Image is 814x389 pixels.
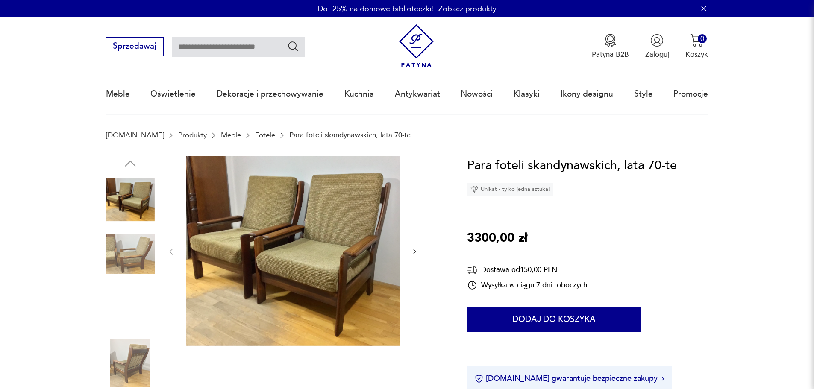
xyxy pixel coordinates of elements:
a: Oświetlenie [150,74,196,114]
a: Kuchnia [344,74,374,114]
a: Style [634,74,653,114]
p: Koszyk [685,50,708,59]
p: 3300,00 zł [467,228,527,248]
img: Ikona koszyka [690,34,703,47]
a: Sprzedawaj [106,44,164,50]
a: Meble [221,131,241,139]
a: Ikona medaluPatyna B2B [592,34,629,59]
button: Dodaj do koszyka [467,307,641,332]
img: Zdjęcie produktu Para foteli skandynawskich, lata 70-te [186,156,400,346]
img: Ikona medalu [604,34,617,47]
a: Antykwariat [395,74,440,114]
img: Ikona dostawy [467,264,477,275]
img: Ikona diamentu [470,185,478,193]
a: Produkty [178,131,207,139]
a: [DOMAIN_NAME] [106,131,164,139]
p: Patyna B2B [592,50,629,59]
a: Klasyki [514,74,540,114]
p: Zaloguj [645,50,669,59]
img: Ikonka użytkownika [650,34,664,47]
img: Zdjęcie produktu Para foteli skandynawskich, lata 70-te [106,175,155,224]
a: Promocje [673,74,708,114]
img: Zdjęcie produktu Para foteli skandynawskich, lata 70-te [106,284,155,333]
a: Dekoracje i przechowywanie [217,74,323,114]
button: 0Koszyk [685,34,708,59]
a: Zobacz produkty [438,3,497,14]
img: Zdjęcie produktu Para foteli skandynawskich, lata 70-te [106,230,155,278]
img: Ikona certyfikatu [475,374,483,383]
button: Zaloguj [645,34,669,59]
button: Sprzedawaj [106,37,164,56]
div: Wysyłka w ciągu 7 dni roboczych [467,280,587,290]
p: Do -25% na domowe biblioteczki! [317,3,433,14]
p: Para foteli skandynawskich, lata 70-te [289,131,411,139]
img: Patyna - sklep z meblami i dekoracjami vintage [395,24,438,67]
h1: Para foteli skandynawskich, lata 70-te [467,156,677,175]
img: Zdjęcie produktu Para foteli skandynawskich, lata 70-te [106,339,155,387]
button: Szukaj [287,40,300,53]
a: Ikony designu [561,74,613,114]
a: Fotele [255,131,275,139]
img: Ikona strzałki w prawo [661,377,664,381]
div: Unikat - tylko jedna sztuka! [467,183,553,196]
div: 0 [698,34,707,43]
button: [DOMAIN_NAME] gwarantuje bezpieczne zakupy [475,373,664,384]
button: Patyna B2B [592,34,629,59]
div: Dostawa od 150,00 PLN [467,264,587,275]
a: Nowości [461,74,493,114]
a: Meble [106,74,130,114]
